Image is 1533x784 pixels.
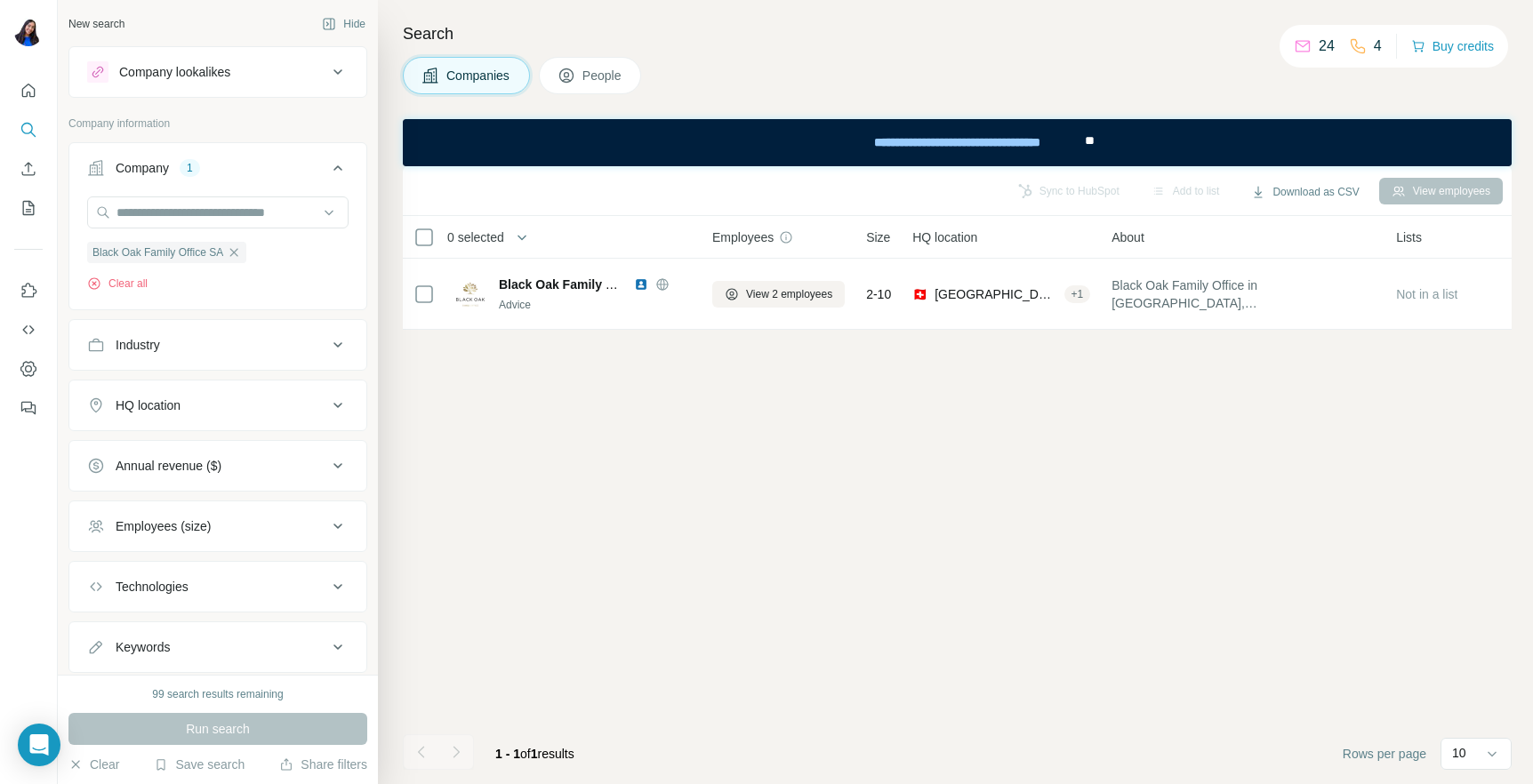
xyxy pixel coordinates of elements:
p: 10 [1452,744,1466,762]
p: 4 [1374,36,1382,57]
img: LinkedIn logo [634,277,648,292]
div: 99 search results remaining [152,686,283,702]
button: Save search [154,756,245,773]
div: Annual revenue ($) [116,457,221,475]
button: Quick start [14,75,43,107]
span: 0 selected [447,228,504,246]
div: Company lookalikes [119,63,230,81]
iframe: Banner [403,119,1512,166]
div: Keywords [116,638,170,656]
span: Not in a list [1396,287,1457,301]
span: Size [866,228,890,246]
span: Black Oak Family Office in [GEOGRAPHIC_DATA], [GEOGRAPHIC_DATA], perpetually engaged in the pursu... [1112,276,1375,312]
div: Open Intercom Messenger [18,724,60,766]
span: Rows per page [1343,745,1426,763]
button: Use Surfe on LinkedIn [14,275,43,307]
button: Keywords [69,626,366,668]
span: 1 [531,747,538,761]
img: Logo of Black Oak Family Office SA [456,280,485,308]
span: People [582,67,623,84]
div: HQ location [116,396,181,414]
div: New search [68,16,124,32]
button: Technologies [69,565,366,608]
span: 1 - 1 [495,747,520,761]
button: Dashboard [14,353,43,385]
span: 🇨🇭 [912,285,927,303]
button: Annual revenue ($) [69,444,366,487]
span: results [495,747,574,761]
div: Advice [499,297,691,313]
div: Technologies [116,578,189,596]
button: Industry [69,324,366,366]
button: Company lookalikes [69,51,366,93]
span: Employees [712,228,774,246]
span: [GEOGRAPHIC_DATA], [GEOGRAPHIC_DATA] [935,285,1056,303]
button: Clear [68,756,119,773]
button: Enrich CSV [14,153,43,185]
img: Avatar [14,18,43,46]
button: HQ location [69,384,366,427]
div: + 1 [1064,286,1091,302]
div: Employees (size) [116,517,211,535]
button: Share filters [279,756,367,773]
button: My lists [14,192,43,224]
p: Company information [68,116,367,132]
button: Clear all [87,276,148,292]
button: Buy credits [1411,34,1494,59]
span: View 2 employees [746,286,832,302]
button: Feedback [14,392,43,424]
button: Employees (size) [69,505,366,548]
button: Search [14,114,43,146]
h4: Search [403,21,1512,46]
span: Black Oak Family Office SA [499,277,662,292]
p: 24 [1319,36,1335,57]
span: 2-10 [866,285,891,303]
span: of [520,747,531,761]
div: 1 [180,160,200,176]
div: Industry [116,336,160,354]
span: Lists [1396,228,1422,246]
span: About [1112,228,1144,246]
button: Hide [309,11,378,37]
button: Company1 [69,147,366,196]
span: HQ location [912,228,977,246]
span: Black Oak Family Office SA [92,244,223,260]
span: Companies [446,67,511,84]
button: Use Surfe API [14,314,43,346]
div: Company [116,159,169,177]
button: View 2 employees [712,281,845,308]
button: Download as CSV [1239,179,1371,205]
